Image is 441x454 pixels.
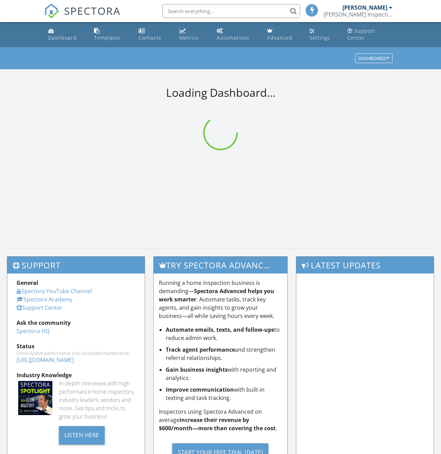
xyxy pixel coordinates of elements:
[48,34,77,41] div: Dashboard
[296,257,434,274] h3: Latest Updates
[159,416,276,432] strong: increase their revenue by $600/month—more than covering the cost
[324,11,392,18] div: Brewer Inspection Services LLC
[166,365,282,382] li: with reporting and analytics.
[59,426,105,445] div: Listen Here
[17,304,62,311] a: Support Center
[166,386,234,393] strong: Improve communication
[17,350,135,356] div: Check system performance and scheduled maintenance.
[7,257,145,274] h3: Support
[166,385,282,402] li: with built-in texting and task tracking.
[267,34,293,41] div: Advanced
[44,3,59,19] img: The Best Home Inspection Software - Spectora
[307,25,339,44] a: Settings
[162,4,300,18] input: Search everything...
[214,25,259,44] a: Automations (Basic)
[91,25,130,44] a: Templates
[345,25,396,44] a: Support Center
[17,279,38,287] strong: General
[347,28,375,41] div: Support Center
[94,34,121,41] div: Templates
[17,287,92,295] a: Spectora YouTube Channel
[17,356,74,364] a: [URL][DOMAIN_NAME]
[166,366,228,373] strong: Gain business insights
[154,257,287,274] h3: Try spectora advanced [DATE]
[159,279,282,320] p: Running a home inspection business is demanding— . Automate tasks, track key agents, and gain ins...
[264,25,301,44] a: Advanced
[64,3,121,18] span: SPECTORA
[159,407,282,432] p: Inspectors using Spectora Advanced on average .
[166,326,282,342] li: to reduce admin work.
[17,296,72,303] a: Spectora Academy
[177,25,208,44] a: Metrics
[136,25,171,44] a: Contacts
[180,34,198,41] div: Metrics
[18,381,52,415] img: Spectoraspolightmain
[342,4,387,11] div: [PERSON_NAME]
[59,431,105,438] a: Listen Here
[17,319,135,327] div: Ask the community
[355,54,392,63] button: Dashboards
[309,34,330,41] div: Settings
[166,345,282,362] li: and strengthen referral relationships.
[139,34,161,41] div: Contacts
[17,327,50,335] a: Spectora HQ
[217,34,249,41] div: Automations
[44,9,121,24] a: SPECTORA
[17,342,135,350] div: Status
[159,287,274,303] strong: Spectora Advanced helps you work smarter
[166,326,274,333] strong: Automate emails, texts, and follow-ups
[45,25,86,44] a: Dashboard
[17,371,135,379] div: Industry Knowledge
[166,346,235,353] strong: Track agent performance
[59,379,135,421] div: In-depth interviews with high-performance home inspectors, industry leaders, vendors and more. Ge...
[358,56,389,61] div: Dashboards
